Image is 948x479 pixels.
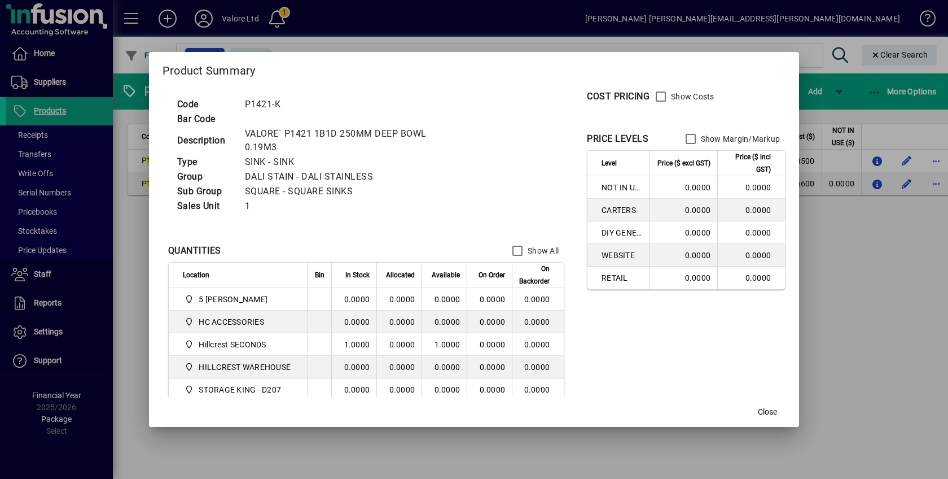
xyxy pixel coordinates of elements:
[432,269,460,281] span: Available
[149,52,799,85] h2: Product Summary
[239,169,445,184] td: DALI STAIN - DALI STAINLESS
[331,311,376,333] td: 0.0000
[345,269,370,281] span: In Stock
[717,176,785,199] td: 0.0000
[749,402,785,423] button: Close
[172,112,239,127] td: Bar Code
[602,227,643,238] span: DIY GENERAL
[168,244,221,258] div: QUANTITIES
[239,127,445,155] td: VALORE` P1421 1B1D 250MM DEEP BOWL 0.19M3
[512,378,564,401] td: 0.0000
[422,288,467,311] td: 0.0000
[480,340,506,349] span: 0.0000
[602,157,617,169] span: Level
[422,356,467,378] td: 0.0000
[183,315,295,329] span: HC ACCESSORIES
[525,245,559,256] label: Show All
[717,267,785,289] td: 0.0000
[239,199,445,214] td: 1
[183,360,295,374] span: HILLCREST WAREHOUSE
[717,244,785,267] td: 0.0000
[587,90,649,103] div: COST PRICING
[480,385,506,394] span: 0.0000
[717,199,785,221] td: 0.0000
[331,333,376,356] td: 1.0000
[386,269,415,281] span: Allocated
[376,333,422,356] td: 0.0000
[422,378,467,401] td: 0.0000
[199,316,264,328] span: HC ACCESSORIES
[512,288,564,311] td: 0.0000
[199,339,266,350] span: Hillcrest SECONDS
[376,378,422,401] td: 0.0000
[649,221,717,244] td: 0.0000
[199,294,267,305] span: 5 [PERSON_NAME]
[239,184,445,199] td: SQUARE - SQUARE SINKS
[172,155,239,169] td: Type
[480,317,506,326] span: 0.0000
[183,293,295,306] span: 5 Colombo Hamilton
[172,184,239,199] td: Sub Group
[602,182,643,193] span: NOT IN USE
[480,363,506,372] span: 0.0000
[376,288,422,311] td: 0.0000
[172,199,239,214] td: Sales Unit
[602,250,643,261] span: WEBSITE
[376,356,422,378] td: 0.0000
[239,155,445,169] td: SINK - SINK
[183,383,295,397] span: STORAGE KING - D207
[376,311,422,333] td: 0.0000
[183,338,295,351] span: Hillcrest SECONDS
[422,333,467,356] td: 1.0000
[587,132,648,146] div: PRICE LEVELS
[315,269,324,281] span: Bin
[602,204,643,216] span: CARTERS
[172,169,239,184] td: Group
[649,244,717,267] td: 0.0000
[649,267,717,289] td: 0.0000
[422,311,467,333] td: 0.0000
[649,176,717,199] td: 0.0000
[331,356,376,378] td: 0.0000
[183,269,209,281] span: Location
[699,133,780,145] label: Show Margin/Markup
[717,221,785,244] td: 0.0000
[669,91,714,102] label: Show Costs
[239,97,445,112] td: P1421-K
[519,263,550,288] span: On Backorder
[331,378,376,401] td: 0.0000
[331,288,376,311] td: 0.0000
[199,384,281,395] span: STORAGE KING - D207
[480,295,506,304] span: 0.0000
[649,199,717,221] td: 0.0000
[512,333,564,356] td: 0.0000
[479,269,505,281] span: On Order
[725,151,771,176] span: Price ($ incl GST)
[512,356,564,378] td: 0.0000
[512,311,564,333] td: 0.0000
[199,362,291,373] span: HILLCREST WAREHOUSE
[602,272,643,284] span: RETAIL
[172,97,239,112] td: Code
[172,127,239,155] td: Description
[758,406,777,418] span: Close
[657,157,710,169] span: Price ($ excl GST)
